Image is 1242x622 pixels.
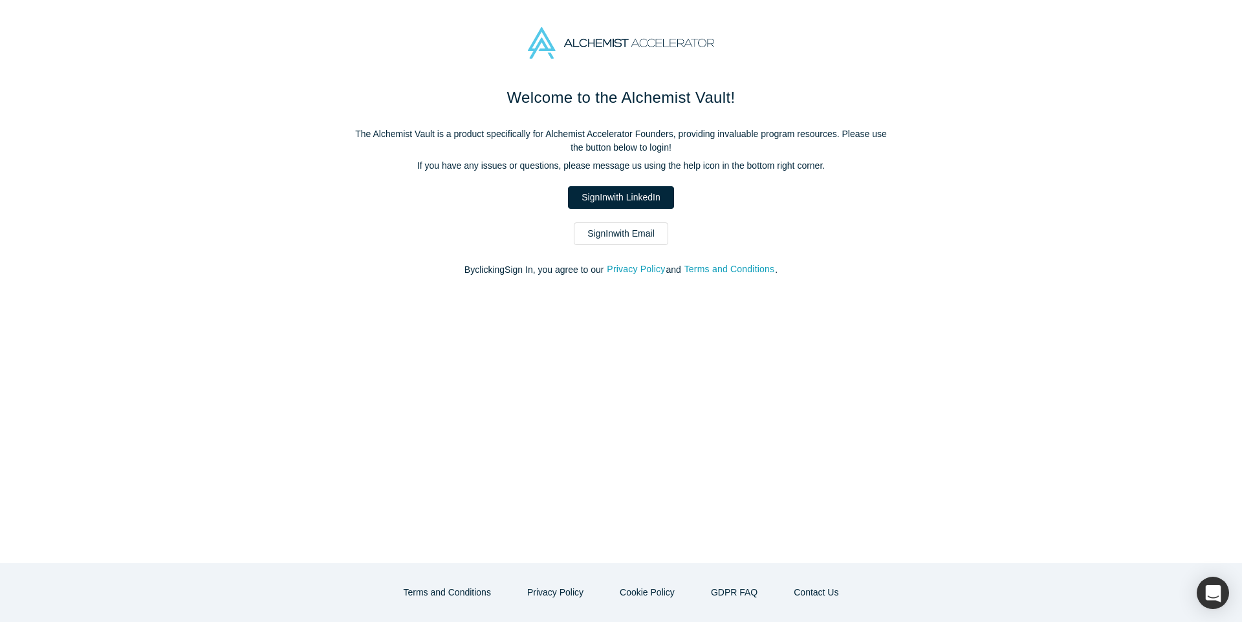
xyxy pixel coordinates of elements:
img: Alchemist Accelerator Logo [528,27,714,59]
button: Terms and Conditions [684,262,776,277]
p: The Alchemist Vault is a product specifically for Alchemist Accelerator Founders, providing inval... [349,127,893,155]
button: Cookie Policy [606,581,688,604]
p: By clicking Sign In , you agree to our and . [349,263,893,277]
button: Contact Us [780,581,852,604]
a: SignInwith Email [574,222,668,245]
h1: Welcome to the Alchemist Vault! [349,86,893,109]
p: If you have any issues or questions, please message us using the help icon in the bottom right co... [349,159,893,173]
a: GDPR FAQ [697,581,771,604]
button: Privacy Policy [514,581,597,604]
button: Privacy Policy [606,262,666,277]
button: Terms and Conditions [390,581,505,604]
a: SignInwith LinkedIn [568,186,673,209]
